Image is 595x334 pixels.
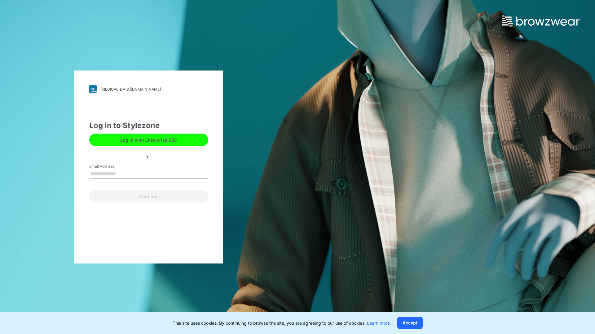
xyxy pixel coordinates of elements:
[142,153,156,159] div: or
[89,85,208,93] a: [MEDICAL_DATA][DOMAIN_NAME]
[502,15,580,27] img: browzwear-logo.73288ffb.svg
[89,85,97,93] img: svg+xml;base64,PHN2ZyB3aWR0aD0iMjgiIGhlaWdodD0iMjgiIHZpZXdCb3g9IjAgMCAyOCAyOCIgZmlsbD0ibm9uZSIgeG...
[89,134,208,146] button: Log in with Enterprise SSO
[367,320,390,326] a: Learn more
[89,164,133,169] label: Email Address
[397,317,423,329] button: Accept
[173,320,390,326] p: This site uses cookies. By continuing to browse the site, you are agreeing to our use of cookies.
[100,87,161,92] div: [MEDICAL_DATA][DOMAIN_NAME]
[89,120,208,131] div: Log in to Stylezone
